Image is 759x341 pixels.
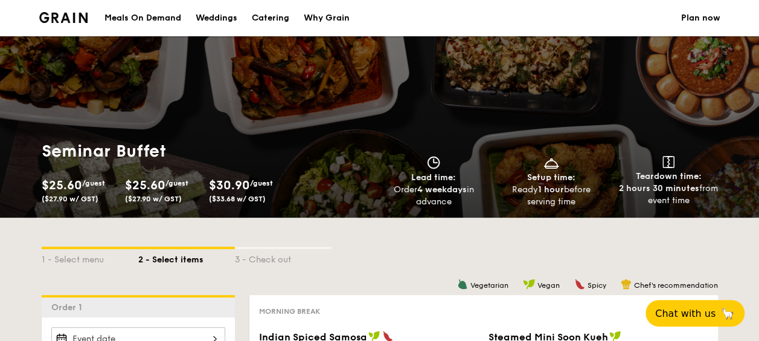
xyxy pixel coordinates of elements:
[165,179,188,187] span: /guest
[615,183,723,207] div: from event time
[636,171,702,181] span: Teardown time:
[662,156,674,168] img: icon-teardown.65201eee.svg
[457,279,468,290] img: icon-vegetarian.fe4039eb.svg
[42,249,138,266] div: 1 - Select menu
[645,300,745,326] button: Chat with us🦙
[250,179,273,187] span: /guest
[235,249,331,266] div: 3 - Check out
[42,195,98,203] span: ($27.90 w/ GST)
[538,184,564,195] strong: 1 hour
[542,156,560,169] img: icon-dish.430c3a2e.svg
[523,279,535,290] img: icon-vegan.f8ff3823.svg
[42,178,82,193] span: $25.60
[39,12,88,23] img: Grain
[138,249,235,266] div: 2 - Select items
[574,279,585,290] img: icon-spicy.37a8142b.svg
[209,178,250,193] span: $30.90
[720,307,735,320] span: 🦙
[125,178,165,193] span: $25.60
[42,140,283,162] h1: Seminar Buffet
[588,281,606,290] span: Spicy
[82,179,105,187] span: /guest
[621,279,632,290] img: icon-chef-hat.a58ddaea.svg
[655,308,716,319] span: Chat with us
[51,302,87,313] span: Order 1
[259,307,320,316] span: Morning break
[634,281,718,290] span: Chef's recommendation
[497,184,605,208] div: Ready before serving time
[39,12,88,23] a: Logotype
[470,281,508,290] span: Vegetarian
[537,281,560,290] span: Vegan
[619,183,699,193] strong: 2 hours 30 minutes
[209,195,266,203] span: ($33.68 w/ GST)
[424,156,443,169] img: icon-clock.2db775ea.svg
[527,172,575,183] span: Setup time:
[417,184,466,195] strong: 4 weekdays
[125,195,182,203] span: ($27.90 w/ GST)
[411,172,456,183] span: Lead time:
[380,184,488,208] div: Order in advance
